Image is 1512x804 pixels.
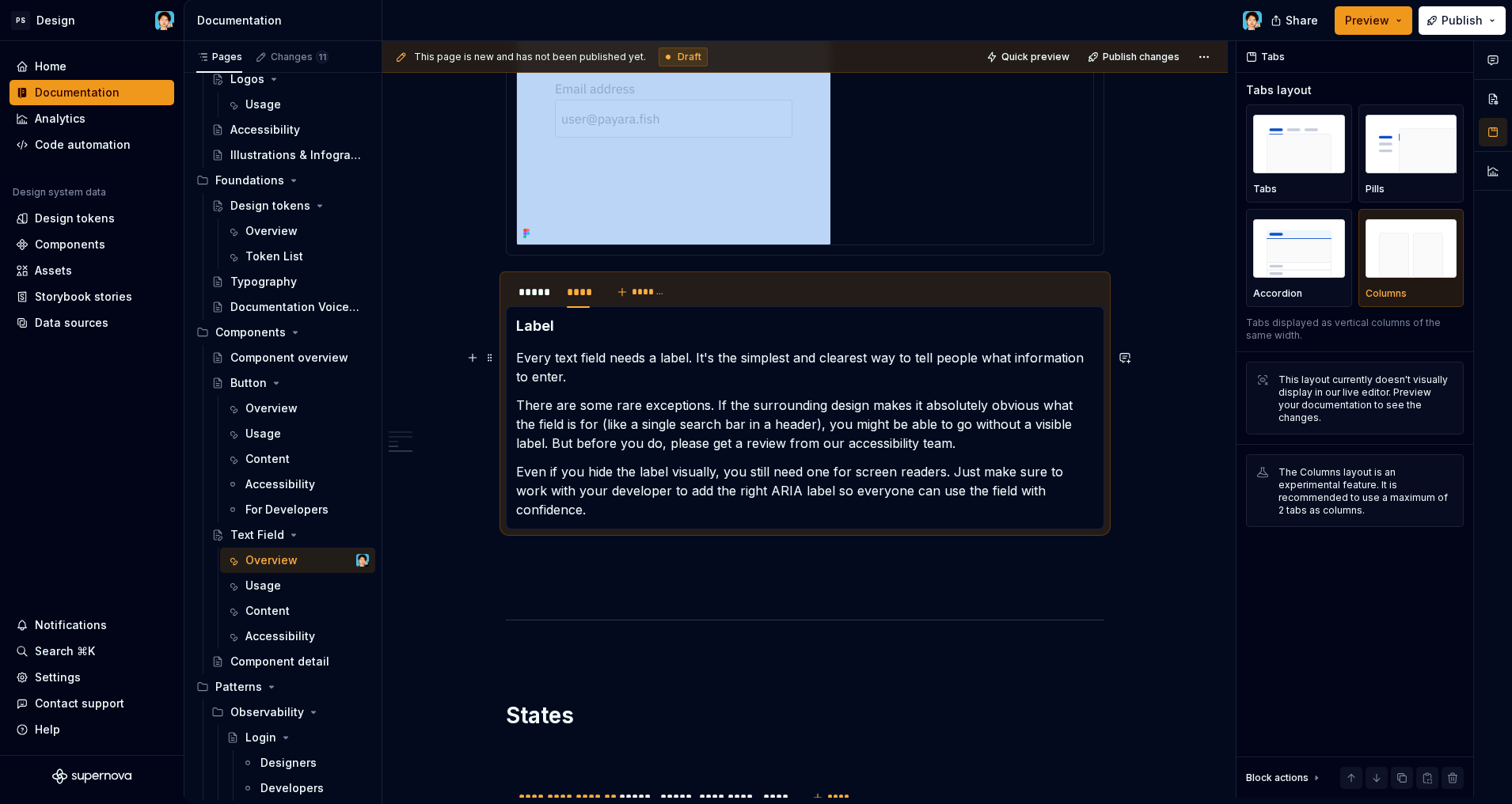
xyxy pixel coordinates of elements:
div: Settings [35,669,81,685]
a: Assets [9,258,174,283]
div: Notifications [35,617,107,633]
button: PSDesignLeo [3,3,180,37]
a: Button [205,370,375,396]
div: Storybook stories [35,289,132,305]
div: Changes [271,51,329,63]
a: Token List [220,244,375,269]
div: Components [190,320,375,345]
div: Design tokens [35,210,115,226]
div: Overview [245,552,298,568]
p: Pills [1366,183,1385,195]
div: Foundations [215,173,284,188]
div: Overview [245,400,298,416]
div: Contact support [35,696,124,711]
div: This layout currently doesn't visually display in our live editor. Preview your documentation to ... [1278,374,1453,424]
div: Block actions [1246,767,1323,789]
span: Quick preview [1001,51,1069,63]
a: Accessibility [205,117,375,142]
p: Every text field needs a label. It's the simplest and clearest way to tell people what informatio... [516,348,1094,386]
button: Quick preview [982,46,1077,68]
div: Text Field [230,527,284,543]
a: Components [9,232,174,257]
img: placeholder [1253,219,1345,277]
div: Usage [245,97,281,112]
div: Home [35,59,66,74]
button: Publish [1419,6,1506,35]
div: Block actions [1246,772,1309,784]
div: Tabs layout [1246,82,1312,98]
button: placeholderPills [1358,104,1465,203]
div: Designers [260,755,317,771]
img: Leo [1243,11,1262,30]
a: For Developers [220,497,375,522]
div: Foundations [190,168,375,193]
a: Documentation [9,80,174,105]
div: Accessibility [245,476,315,492]
div: Accessibility [230,122,300,138]
button: Preview [1335,6,1412,35]
div: Code automation [35,137,131,153]
div: Patterns [215,679,262,695]
div: Usage [245,426,281,442]
a: Settings [9,665,174,690]
a: Developers [235,776,375,801]
div: Data sources [35,315,108,331]
div: Accessibility [245,628,315,644]
strong: States [506,702,574,729]
a: Typography [205,269,375,294]
img: placeholder [1366,115,1457,173]
button: Search ⌘K [9,639,174,664]
div: Patterns [190,674,375,700]
button: Share [1263,6,1328,35]
a: Content [220,446,375,472]
img: Leo [356,554,369,567]
img: placeholder [1253,115,1345,173]
button: Contact support [9,691,174,716]
section-item: Text [516,317,1094,519]
a: Home [9,54,174,79]
a: Accessibility [220,472,375,497]
div: Search ⌘K [35,643,95,659]
button: Publish changes [1083,46,1187,68]
span: Share [1286,13,1318,28]
div: Content [245,603,290,619]
a: Overview [220,218,375,244]
p: Columns [1366,287,1407,300]
div: Typography [230,274,297,290]
span: Publish [1442,13,1483,28]
div: Pages [196,51,242,63]
button: placeholderAccordion [1246,209,1352,307]
div: Usage [245,578,281,594]
div: The Columns layout is an experimental feature. It is recommended to use a maximum of 2 tabs as co... [1278,466,1453,517]
p: Accordion [1253,287,1302,300]
a: Storybook stories [9,284,174,309]
a: Analytics [9,106,174,131]
div: Component overview [230,350,348,366]
a: Accessibility [220,624,375,649]
a: Overview [220,396,375,421]
div: Login [245,730,276,745]
a: Design tokens [9,206,174,231]
div: Components [215,324,286,340]
a: Design tokens [205,193,375,218]
a: Usage [220,92,375,117]
a: Logos [205,66,375,92]
div: Design tokens [230,198,310,214]
img: placeholder [1366,219,1457,277]
div: Help [35,722,60,738]
div: Developers [260,780,324,796]
button: Help [9,717,174,742]
button: Notifications [9,612,174,638]
h4: Label [516,317,1094,336]
p: Even if you hide the label visually, you still need one for screen readers. Just make sure to wor... [516,462,1094,519]
div: Documentation [35,85,120,100]
div: Overview [245,223,298,239]
img: Leo [155,11,174,30]
div: Token List [245,248,303,264]
a: Component detail [205,649,375,674]
a: OverviewLeo [220,548,375,573]
div: Assets [35,263,72,279]
div: Component detail [230,654,329,669]
p: Tabs [1253,183,1277,195]
div: Documentation Voice & Style [230,299,361,315]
